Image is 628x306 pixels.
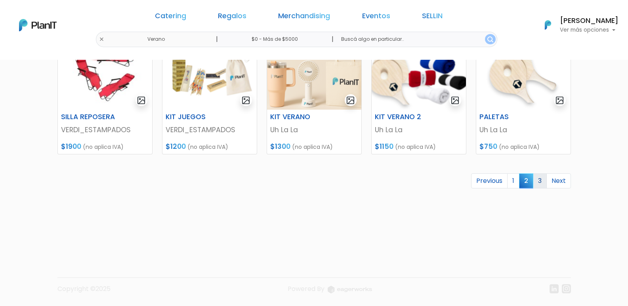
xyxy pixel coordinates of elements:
[375,142,393,151] span: $1150
[19,19,57,31] img: PlanIt Logo
[475,113,540,121] h6: PALETAS
[162,40,257,154] a: gallery-light KIT JUEGOS VERDI_ESTAMPADOS $1200 (no aplica IVA)
[56,113,121,121] h6: SILLA REPOSERA
[539,16,557,34] img: PlanIt Logo
[57,40,153,154] a: gallery-light SILLA REPOSERA VERDI_ESTAMPADOS $1900 (no aplica IVA)
[562,284,571,293] img: instagram-7ba2a2629254302ec2a9470e65da5de918c9f3c9a63008f8abed3140a32961bf.svg
[533,173,547,188] a: 3
[58,40,152,110] img: thumb_2000___2000-Photoroom__11_.jpg
[560,27,618,33] p: Ver más opciones
[288,284,372,300] a: Powered By
[166,142,186,151] span: $1200
[479,125,567,135] p: Uh La La
[395,143,436,151] span: (no aplica IVA)
[57,284,111,300] p: Copyright ©2025
[362,13,390,22] a: Eventos
[555,96,564,105] img: gallery-light
[499,143,540,151] span: (no aplica IVA)
[450,96,460,105] img: gallery-light
[83,143,124,151] span: (no aplica IVA)
[332,34,334,44] p: |
[155,13,186,22] a: Catering
[241,96,250,105] img: gallery-light
[534,15,618,35] button: PlanIt Logo [PERSON_NAME] Ver más opciones
[335,32,497,47] input: Buscá algo en particular..
[187,143,228,151] span: (no aplica IVA)
[218,13,246,22] a: Regalos
[476,40,571,154] a: gallery-light PALETAS Uh La La $750 (no aplica IVA)
[346,96,355,105] img: gallery-light
[546,173,571,188] a: Next
[292,143,333,151] span: (no aplica IVA)
[61,125,149,135] p: VERDI_ESTAMPADOS
[370,113,435,121] h6: KIT VERANO 2
[265,113,330,121] h6: KIT VERANO
[216,34,218,44] p: |
[267,40,361,110] img: thumb_ChatGPT_Image_4_sept_2025__22_10_23.png
[371,40,466,154] a: gallery-light KIT VERANO 2 Uh La La $1150 (no aplica IVA)
[162,40,257,110] img: thumb_Captura_de_pantalla_2025-09-04_105435.png
[479,142,497,151] span: $750
[41,8,114,23] div: ¿Necesitás ayuda?
[166,125,254,135] p: VERDI_ESTAMPADOS
[61,142,81,151] span: $1900
[99,37,104,42] img: close-6986928ebcb1d6c9903e3b54e860dbc4d054630f23adef3a32610726dff6a82b.svg
[372,40,466,110] img: thumb_Captura_de_pantalla_2025-09-04_164953.png
[476,40,571,110] img: thumb_Captura_de_pantalla_2025-09-04_170203.png
[471,173,508,188] a: Previous
[270,142,290,151] span: $1300
[161,113,226,121] h6: KIT JUEGOS
[328,286,372,293] img: logo_eagerworks-044938b0bf012b96b195e05891a56339191180c2d98ce7df62ca656130a436fa.svg
[375,125,463,135] p: Uh La La
[137,96,146,105] img: gallery-light
[560,17,618,25] h6: [PERSON_NAME]
[270,125,358,135] p: Uh La La
[487,36,493,42] img: search_button-432b6d5273f82d61273b3651a40e1bd1b912527efae98b1b7a1b2c0702e16a8d.svg
[267,40,362,154] a: gallery-light KIT VERANO Uh La La $1300 (no aplica IVA)
[288,284,324,293] span: translation missing: es.layouts.footer.powered_by
[278,13,330,22] a: Merchandising
[507,173,519,188] a: 1
[550,284,559,293] img: linkedin-cc7d2dbb1a16aff8e18f147ffe980d30ddd5d9e01409788280e63c91fc390ff4.svg
[519,173,533,188] span: 2
[422,13,443,22] a: SELLIN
